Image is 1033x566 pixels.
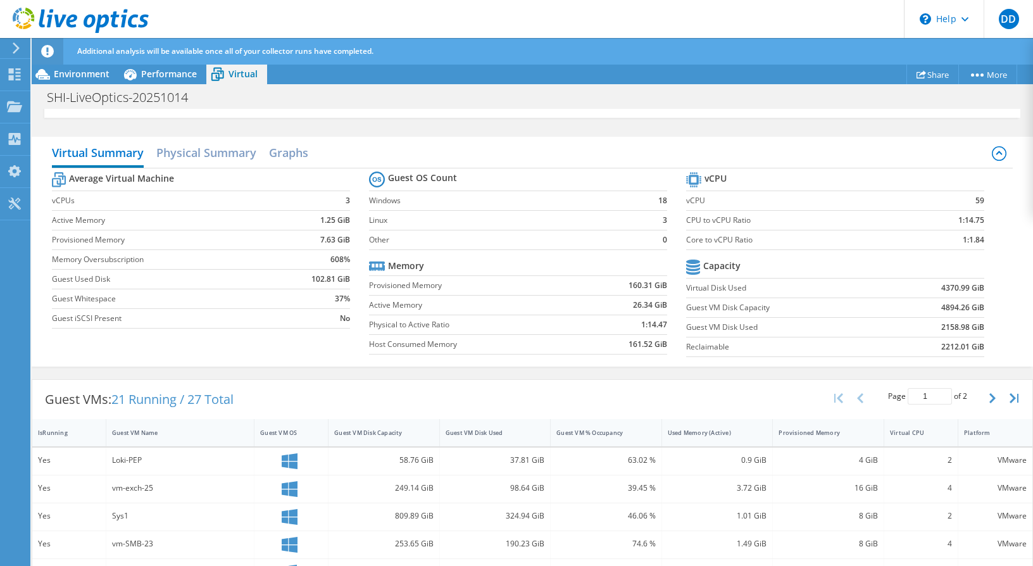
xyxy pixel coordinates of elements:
div: Yes [38,481,100,495]
div: Provisioned Memory [779,429,863,437]
div: VMware [964,481,1027,495]
div: 4 GiB [779,453,878,467]
b: Memory [388,260,424,272]
span: Performance [141,68,197,80]
div: Guest VM Disk Used [446,429,530,437]
label: Core to vCPU Ratio [686,234,906,246]
label: Linux [369,214,640,227]
label: Physical to Active Ratio [369,318,580,331]
b: 160.31 GiB [629,279,667,292]
div: 4 [890,481,952,495]
input: jump to page [908,388,952,405]
div: 190.23 GiB [446,537,545,551]
label: vCPU [686,194,906,207]
b: 59 [975,194,984,207]
div: 58.76 GiB [334,453,434,467]
label: Provisioned Memory [369,279,580,292]
b: 3 [663,214,667,227]
b: 102.81 GiB [311,273,350,286]
div: 98.64 GiB [446,481,545,495]
div: 16 GiB [779,481,878,495]
b: 7.63 GiB [320,234,350,246]
b: Capacity [703,260,741,272]
div: Yes [38,537,100,551]
b: No [340,312,350,325]
div: 8 GiB [779,537,878,551]
b: vCPU [704,172,727,185]
div: 37.81 GiB [446,453,545,467]
span: DD [999,9,1019,29]
div: IsRunning [38,429,85,437]
label: Reclaimable [686,341,888,353]
span: 21 Running / 27 Total [111,391,234,408]
div: Platform [964,429,1011,437]
div: Yes [38,509,100,523]
label: CPU to vCPU Ratio [686,214,906,227]
div: VMware [964,509,1027,523]
div: 39.45 % [556,481,656,495]
b: Average Virtual Machine [69,172,174,185]
b: 4370.99 GiB [941,282,984,294]
div: 2 [890,509,952,523]
b: 3 [346,194,350,207]
label: Provisioned Memory [52,234,279,246]
div: Used Memory (Active) [668,429,752,437]
label: Guest Used Disk [52,273,279,286]
div: Guest VM Name [112,429,233,437]
label: Active Memory [369,299,580,311]
b: 1:14.47 [641,318,667,331]
b: 1:1.84 [963,234,984,246]
div: Loki-PEP [112,453,248,467]
label: Guest VM Disk Capacity [686,301,888,314]
a: More [958,65,1017,84]
div: Guest VM % Occupancy [556,429,641,437]
div: 0.9 GiB [668,453,767,467]
label: Host Consumed Memory [369,338,580,351]
h2: Graphs [269,140,308,165]
div: Guest VMs: [32,380,246,419]
b: 608% [330,253,350,266]
label: Active Memory [52,214,279,227]
div: 8 GiB [779,509,878,523]
h2: Virtual Summary [52,140,144,168]
h1: SHI-LiveOptics-20251014 [41,91,208,104]
label: Guest VM Disk Used [686,321,888,334]
div: 1.01 GiB [668,509,767,523]
b: 2158.98 GiB [941,321,984,334]
div: Yes [38,453,100,467]
svg: \n [920,13,931,25]
label: vCPUs [52,194,279,207]
label: Other [369,234,640,246]
label: Memory Oversubscription [52,253,279,266]
div: vm-exch-25 [112,481,248,495]
b: 0 [663,234,667,246]
div: Guest VM Disk Capacity [334,429,418,437]
b: 161.52 GiB [629,338,667,351]
div: 249.14 GiB [334,481,434,495]
b: 18 [658,194,667,207]
span: Environment [54,68,110,80]
b: 1:14.75 [958,214,984,227]
div: 809.89 GiB [334,509,434,523]
div: vm-SMB-23 [112,537,248,551]
h2: Physical Summary [156,140,256,165]
div: Guest VM OS [260,429,307,437]
div: 1.49 GiB [668,537,767,551]
div: 253.65 GiB [334,537,434,551]
div: VMware [964,453,1027,467]
div: 3.72 GiB [668,481,767,495]
b: 37% [335,292,350,305]
span: Page of [888,388,967,405]
b: 26.34 GiB [633,299,667,311]
span: Virtual [229,68,258,80]
label: Guest Whitespace [52,292,279,305]
div: 4 [890,537,952,551]
div: Virtual CPU [890,429,937,437]
div: 74.6 % [556,537,656,551]
div: VMware [964,537,1027,551]
b: 2212.01 GiB [941,341,984,353]
b: 1.25 GiB [320,214,350,227]
div: Sys1 [112,509,248,523]
label: Guest iSCSI Present [52,312,279,325]
a: Share [906,65,959,84]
